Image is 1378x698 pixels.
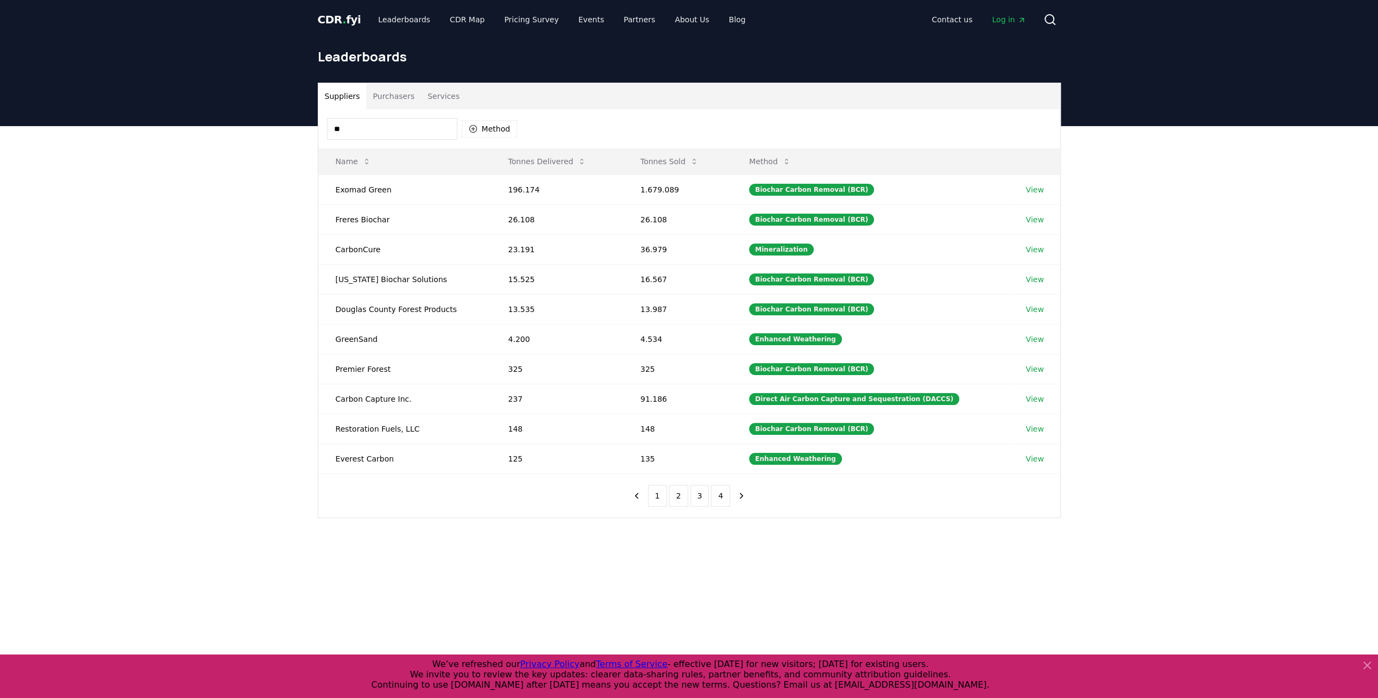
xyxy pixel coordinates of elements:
nav: Main [923,10,1034,29]
div: Biochar Carbon Removal (BCR) [749,363,874,375]
a: View [1025,364,1043,375]
td: Exomad Green [318,174,491,204]
td: 135 [623,444,732,473]
td: Premier Forest [318,354,491,384]
button: 1 [648,485,667,507]
a: View [1025,274,1043,285]
a: Log in [983,10,1034,29]
button: 2 [669,485,688,507]
td: Freres Biochar [318,204,491,234]
a: Blog [720,10,754,29]
button: Method [740,151,800,172]
div: Biochar Carbon Removal (BCR) [749,303,874,315]
a: View [1025,304,1043,315]
td: 26.108 [623,204,732,234]
a: View [1025,394,1043,404]
a: Pricing Survey [495,10,567,29]
td: GreenSand [318,324,491,354]
a: CDR.fyi [318,12,361,27]
button: 3 [690,485,709,507]
a: CDR Map [441,10,493,29]
a: View [1025,214,1043,225]
td: Douglas County Forest Products [318,294,491,324]
td: 4.200 [490,324,622,354]
td: 4.534 [623,324,732,354]
a: About Us [666,10,718,29]
div: Biochar Carbon Removal (BCR) [749,423,874,435]
button: Name [327,151,380,172]
td: 196.174 [490,174,622,204]
a: View [1025,184,1043,195]
button: Method [462,120,518,138]
div: Biochar Carbon Removal (BCR) [749,273,874,285]
td: 26.108 [490,204,622,234]
div: Biochar Carbon Removal (BCR) [749,184,874,196]
td: 325 [623,354,732,384]
td: [US_STATE] Biochar Solutions [318,264,491,294]
div: Biochar Carbon Removal (BCR) [749,214,874,226]
td: Carbon Capture Inc. [318,384,491,414]
button: Tonnes Delivered [499,151,595,172]
td: Restoration Fuels, LLC [318,414,491,444]
td: 15.525 [490,264,622,294]
td: 1.679.089 [623,174,732,204]
div: Enhanced Weathering [749,333,842,345]
button: Purchasers [366,83,421,109]
button: Services [421,83,466,109]
td: Everest Carbon [318,444,491,473]
td: CarbonCure [318,234,491,264]
td: 23.191 [490,234,622,264]
button: previous page [627,485,646,507]
td: 16.567 [623,264,732,294]
a: View [1025,423,1043,434]
button: next page [732,485,751,507]
a: View [1025,453,1043,464]
td: 125 [490,444,622,473]
td: 237 [490,384,622,414]
td: 91.186 [623,384,732,414]
div: Mineralization [749,244,814,255]
a: Partners [615,10,664,29]
a: View [1025,334,1043,345]
button: 4 [711,485,730,507]
span: CDR fyi [318,13,361,26]
a: View [1025,244,1043,255]
div: Direct Air Carbon Capture and Sequestration (DACCS) [749,393,959,405]
td: 13.987 [623,294,732,324]
div: Enhanced Weathering [749,453,842,465]
a: Contact us [923,10,981,29]
span: . [342,13,346,26]
td: 148 [623,414,732,444]
td: 13.535 [490,294,622,324]
button: Tonnes Sold [632,151,707,172]
h1: Leaderboards [318,48,1061,65]
td: 148 [490,414,622,444]
a: Events [570,10,613,29]
span: Log in [992,14,1025,25]
a: Leaderboards [369,10,439,29]
td: 325 [490,354,622,384]
td: 36.979 [623,234,732,264]
nav: Main [369,10,754,29]
button: Suppliers [318,83,367,109]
